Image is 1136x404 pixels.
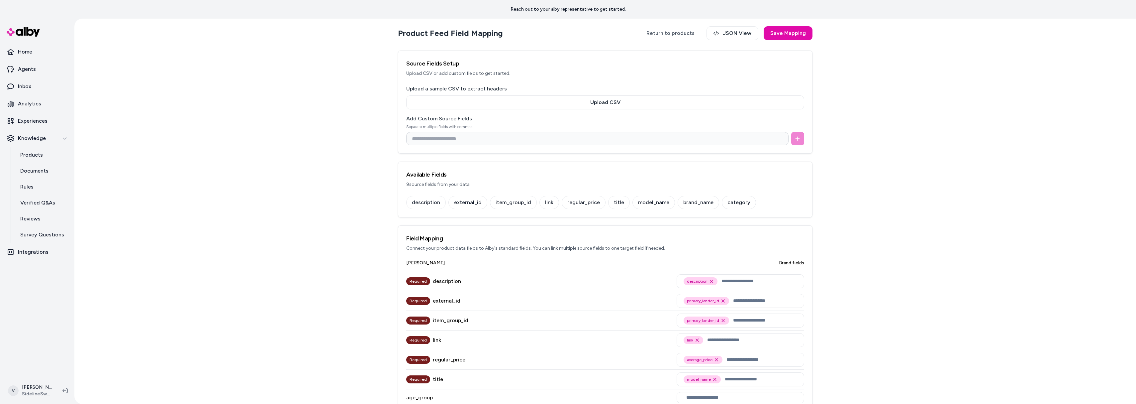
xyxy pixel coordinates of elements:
[18,65,36,73] p: Agents
[3,244,72,260] a: Integrations
[20,215,41,223] p: Reviews
[490,196,537,209] div: item_group_id
[3,61,72,77] a: Agents
[779,260,804,266] span: Brand fields
[695,337,700,343] button: Remove link option
[433,375,443,383] div: title
[406,297,430,305] div: Required
[707,26,758,40] button: JSON View
[18,248,48,256] p: Integrations
[20,167,48,175] p: Documents
[687,298,719,304] span: primary_lander_id
[406,115,472,122] label: Add Custom Source Fields
[20,183,34,191] p: Rules
[406,70,804,77] p: Upload CSV or add custom fields to get started.
[687,377,711,382] span: model_name
[406,170,804,179] h3: Available Fields
[3,130,72,146] button: Knowledge
[406,181,804,188] p: 9 source fields from your data
[712,377,717,382] button: Remove model_name option
[3,113,72,129] a: Experiences
[406,124,804,129] p: Separate multiple fields with commas
[18,117,47,125] p: Experiences
[398,28,503,39] h2: Product Feed Field Mapping
[720,318,726,323] button: Remove primary_lander_id option
[406,59,804,68] h3: Source Fields Setup
[406,196,446,209] div: description
[20,199,55,207] p: Verified Q&As
[640,26,701,40] a: Return to products
[562,196,606,209] div: regular_price
[14,179,72,195] a: Rules
[3,96,72,112] a: Analytics
[14,227,72,243] a: Survey Questions
[18,134,46,142] p: Knowledge
[14,163,72,179] a: Documents
[406,336,430,344] div: Required
[20,231,64,239] p: Survey Questions
[720,298,726,304] button: Remove primary_lander_id option
[406,317,430,325] div: Required
[22,384,52,391] p: [PERSON_NAME]
[678,196,719,209] div: brand_name
[764,26,812,40] button: Save Mapping
[433,277,461,285] div: description
[14,211,72,227] a: Reviews
[7,27,40,37] img: alby Logo
[406,356,430,364] div: Required
[433,356,465,364] div: regular_price
[406,95,804,109] button: Upload CSV
[511,6,626,13] p: Reach out to your alby representative to get started.
[18,82,31,90] p: Inbox
[14,147,72,163] a: Products
[687,337,693,343] span: link
[406,85,507,92] label: Upload a sample CSV to extract headers
[3,78,72,94] a: Inbox
[18,100,41,108] p: Analytics
[539,196,559,209] div: link
[448,196,487,209] div: external_id
[608,196,630,209] div: title
[18,48,32,56] p: Home
[406,260,445,266] span: [PERSON_NAME]
[8,385,19,396] span: V
[632,196,675,209] div: model_name
[714,357,719,362] button: Remove average_price option
[406,394,433,402] div: age_group
[433,336,441,344] div: link
[406,245,804,252] p: Connect your product data fields to Alby's standard fields. You can link multiple source fields t...
[20,151,43,159] p: Products
[14,195,72,211] a: Verified Q&As
[4,380,57,401] button: V[PERSON_NAME]SidelineSwap
[687,318,719,323] span: primary_lander_id
[433,297,460,305] div: external_id
[433,317,468,325] div: item_group_id
[22,391,52,397] span: SidelineSwap
[406,277,430,285] div: Required
[687,357,712,362] span: average_price
[687,279,708,284] span: description
[3,44,72,60] a: Home
[406,234,804,243] h3: Field Mapping
[722,196,756,209] div: category
[709,279,714,284] button: Remove description option
[406,375,430,383] div: Required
